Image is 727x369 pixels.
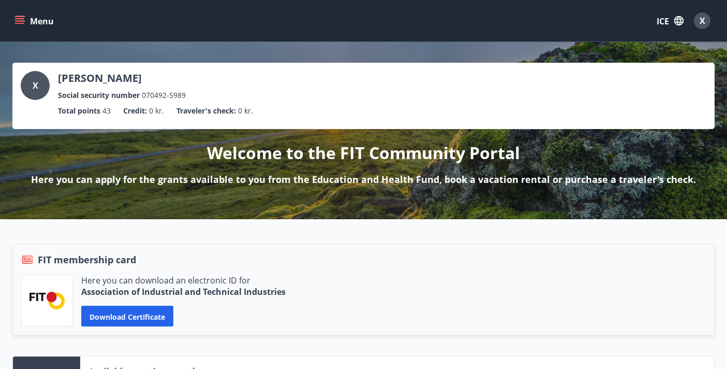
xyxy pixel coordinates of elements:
[652,11,688,31] button: ICE
[81,275,250,286] font: Here you can download an electronic ID for
[207,141,520,164] font: Welcome to the FIT Community Portal
[30,16,54,27] font: Menu
[657,16,669,27] font: ICE
[90,311,165,321] font: Download certificate
[58,90,140,100] font: Social security number
[690,8,715,33] button: X
[81,306,173,327] button: Download certificate
[700,15,705,26] span: X
[33,80,38,91] font: X
[234,106,236,116] font: :
[102,105,111,117] span: 43
[58,71,142,85] font: [PERSON_NAME]
[31,173,696,186] font: Here you can apply for the grants available to you from the Education and Health Fund, book a vac...
[145,106,147,116] font: :
[29,292,65,309] img: FPQVkF9lTnNbbaRSFyT17YYeljoOGk5m51IhT0bO.png
[58,106,100,116] font: Total points
[176,106,234,116] font: Traveler's check
[149,106,164,116] font: 0 kr.
[81,286,286,297] font: Association of Industrial and Technical Industries
[12,11,58,30] button: menu
[142,90,186,101] span: 070492-5989
[123,106,145,116] font: Credit
[38,253,136,266] font: FIT membership card
[238,106,253,116] font: 0 kr.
